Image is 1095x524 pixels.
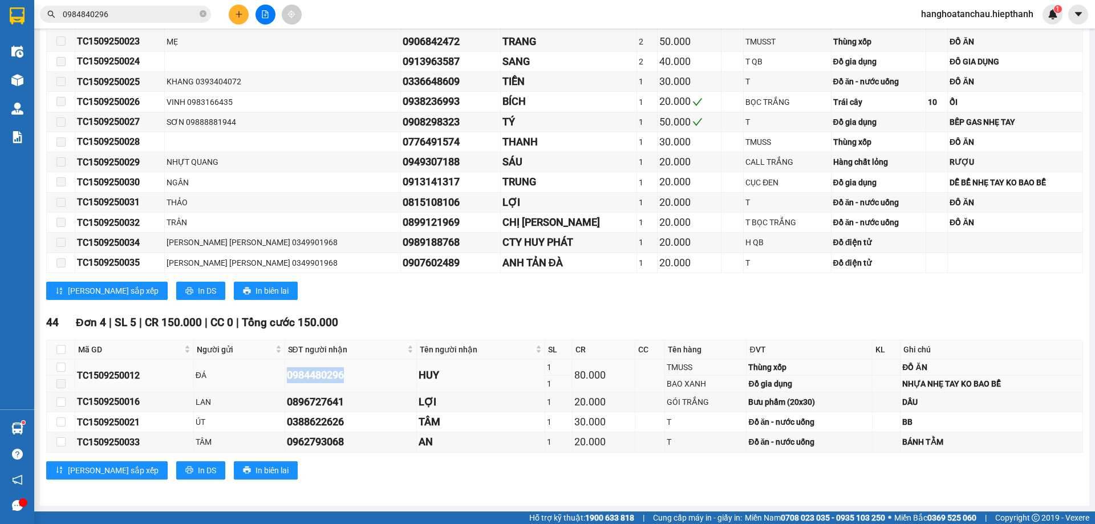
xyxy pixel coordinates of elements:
td: ANH TẢN ĐÀ [501,253,638,273]
span: notification [12,474,23,485]
div: T QB [745,55,829,68]
div: 0938236993 [403,94,498,109]
span: hanghoatanchau.hiepthanh [912,7,1043,21]
div: 1 [639,75,655,88]
div: [PERSON_NAME] [PERSON_NAME] 0349901968 [167,236,398,249]
div: KHANG 0393404072 [167,75,398,88]
div: ĐỒ ĂN [950,75,1081,88]
div: 1 [547,361,570,373]
span: [PERSON_NAME] sắp xếp [68,285,159,297]
td: TC1509250028 [75,132,165,152]
span: SL 5 [115,316,136,329]
span: copyright [1032,514,1040,522]
div: ĐÁ [196,369,283,381]
span: In DS [198,464,216,477]
td: TIỀN [501,72,638,92]
div: 0899121969 [403,214,498,230]
td: HUY [417,359,546,392]
div: 0908298323 [403,114,498,130]
th: CR [573,340,635,359]
div: 1 [639,176,655,189]
span: printer [243,466,251,475]
span: printer [185,287,193,296]
div: TC1509250021 [77,415,192,429]
div: Đồ ăn - nước uống [748,436,870,448]
div: TC1509250028 [77,135,163,149]
div: CỤC ĐEN [745,176,829,189]
div: 20.000 [574,434,633,450]
td: TC1509250027 [75,112,165,132]
div: DẦU [902,396,1081,408]
div: T [667,436,745,448]
span: CC 0 [210,316,233,329]
button: sort-ascending[PERSON_NAME] sắp xếp [46,282,168,300]
div: BB [902,416,1081,428]
td: 0949307188 [401,152,501,172]
span: caret-down [1073,9,1084,19]
span: In biên lai [255,285,289,297]
div: 20.000 [659,94,719,109]
div: RƯỢU [950,156,1081,168]
div: TMUSST [745,35,829,48]
div: NHỰA NHẸ TAY KO BAO BỂ [902,377,1081,390]
td: 0388622626 [285,412,417,432]
div: 1 [639,236,655,249]
div: T [745,257,829,269]
td: 0908298323 [401,112,501,132]
div: TRANG [502,34,635,50]
div: 50.000 [659,34,719,50]
div: 1 [547,377,570,390]
span: close-circle [200,9,206,20]
button: printerIn biên lai [234,282,298,300]
div: 1 [639,136,655,148]
div: ĐỒ ĂN [950,136,1081,148]
div: T [745,75,829,88]
td: TC1509250026 [75,92,165,112]
div: T BỌC TRẮNG [745,216,829,229]
div: TIỀN [502,74,635,90]
div: Đồ gia dụng [748,377,870,390]
div: 10 [928,96,946,108]
td: TC1509250032 [75,213,165,233]
div: 0336648609 [403,74,498,90]
button: aim [282,5,302,25]
div: BẾP GAS NHẸ TAY [950,116,1081,128]
span: printer [185,466,193,475]
button: file-add [255,5,275,25]
span: CR 150.000 [145,316,202,329]
div: 1 [639,156,655,168]
span: Mã GD [78,343,182,356]
div: TMUSS [745,136,829,148]
span: sort-ascending [55,466,63,475]
img: icon-new-feature [1048,9,1058,19]
span: ⚪️ [888,515,891,520]
div: 0776491574 [403,134,498,150]
div: 0906842472 [403,34,498,50]
span: Người gửi [197,343,273,356]
div: [PERSON_NAME] [PERSON_NAME] 0349901968 [167,257,398,269]
td: 0815108106 [401,193,501,213]
th: Ghi chú [901,340,1083,359]
div: 1 [639,116,655,128]
button: printerIn biên lai [234,461,298,480]
td: TC1509250035 [75,253,165,273]
div: 1 [639,257,655,269]
td: TRUNG [501,172,638,192]
td: TC1509250016 [75,392,194,412]
td: CTY HUY PHÁT [501,233,638,253]
div: BÁNH TẰM [902,436,1081,448]
td: TC1509250021 [75,412,194,432]
th: CC [635,340,664,359]
div: GÓI TRẮNG [667,396,745,408]
td: 0336648609 [401,72,501,92]
td: THANH [501,132,638,152]
td: 0899121969 [401,213,501,233]
td: 0913963587 [401,52,501,72]
div: 0907602489 [403,255,498,271]
div: Hàng chất lỏng [833,156,924,168]
div: 0984480296 [287,367,415,383]
span: | [205,316,208,329]
div: 0815108106 [403,194,498,210]
div: CTY HUY PHÁT [502,234,635,250]
span: close-circle [200,10,206,17]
